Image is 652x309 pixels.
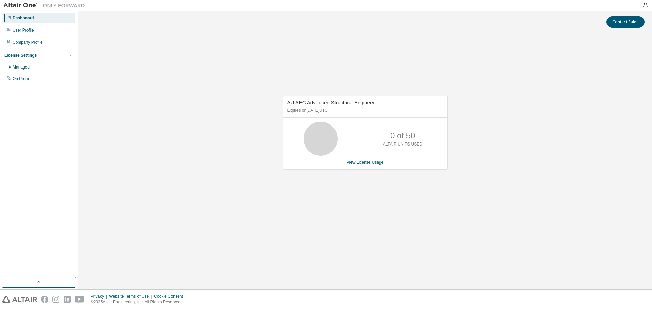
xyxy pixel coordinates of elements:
[154,294,187,299] div: Cookie Consent
[41,296,48,303] img: facebook.svg
[287,100,375,105] span: AU AEC Advanced Structural Engineer
[109,294,154,299] div: Website Terms of Use
[13,40,43,45] div: Company Profile
[13,15,34,21] div: Dashboard
[287,108,441,113] p: Expires on [DATE] UTC
[13,64,30,70] div: Managed
[91,294,109,299] div: Privacy
[4,53,37,58] div: License Settings
[64,296,71,303] img: linkedin.svg
[91,299,187,305] p: © 2025 Altair Engineering, Inc. All Rights Reserved.
[13,76,29,81] div: On Prem
[75,296,85,303] img: youtube.svg
[52,296,59,303] img: instagram.svg
[13,27,34,33] div: User Profile
[347,160,384,165] a: View License Usage
[390,130,415,141] p: 0 of 50
[606,16,645,28] button: Contact Sales
[383,141,422,147] p: ALTAIR UNITS USED
[3,2,88,9] img: Altair One
[2,296,37,303] img: altair_logo.svg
